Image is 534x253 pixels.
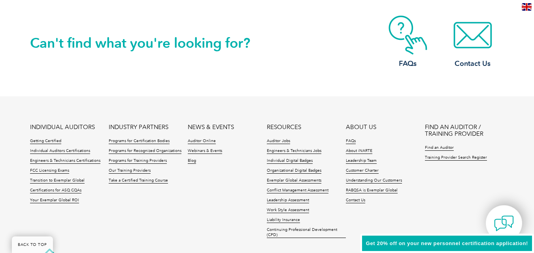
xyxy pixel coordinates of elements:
[267,188,328,193] a: Conflict Management Assessment
[441,59,504,69] h3: Contact Us
[30,148,90,154] a: Individual Auditors Certifications
[109,178,168,184] a: Take a Certified Training Course
[30,178,85,184] a: Transition to Exemplar Global
[188,124,234,131] a: NEWS & EVENTS
[30,168,69,174] a: FCC Licensing Exams
[346,178,402,184] a: Understanding Our Customers
[12,236,53,253] a: BACK TO TOP
[109,139,170,144] a: Programs for Certification Bodies
[267,178,321,184] a: Exemplar Global Assessments
[267,227,346,238] a: Continuing Professional Development (CPD)
[188,139,216,144] a: Auditor Online
[30,188,81,193] a: Certifications for ASQ CQAs
[267,208,309,213] a: Work Style Assessment
[346,148,372,154] a: About iNARTE
[30,198,79,203] a: Your Exemplar Global ROI
[30,124,95,131] a: INDIVIDUAL AUDITORS
[376,15,440,55] img: contact-faq.webp
[441,15,504,69] a: Contact Us
[267,168,321,174] a: Organizational Digital Badges
[109,168,151,174] a: Our Training Providers
[109,158,167,164] a: Programs for Training Providers
[494,214,514,233] img: contact-chat.png
[522,3,532,11] img: en
[425,124,504,137] a: FIND AN AUDITOR / TRAINING PROVIDER
[267,217,300,223] a: Liability Insurance
[346,158,377,164] a: Leadership Team
[109,124,168,131] a: INDUSTRY PARTNERS
[346,124,376,131] a: ABOUT US
[425,145,454,151] a: Find an Auditor
[376,15,440,69] a: FAQs
[267,158,313,164] a: Individual Digital Badges
[366,240,528,246] span: Get 20% off on your new personnel certification application!
[346,188,398,193] a: RABQSA is Exemplar Global
[30,158,100,164] a: Engineers & Technicians Certifications
[267,198,309,203] a: Leadership Assessment
[267,124,301,131] a: RESOURCES
[425,155,487,161] a: Training Provider Search Register
[109,148,181,154] a: Programs for Recognized Organizations
[30,37,267,49] h2: Can't find what you're looking for?
[346,168,379,174] a: Customer Charter
[30,139,61,144] a: Getting Certified
[376,59,440,69] h3: FAQs
[188,148,222,154] a: Webinars & Events
[267,148,321,154] a: Engineers & Technicians Jobs
[346,139,356,144] a: FAQs
[346,198,365,203] a: Contact Us
[441,15,504,55] img: contact-email.webp
[188,158,196,164] a: Blog
[267,139,290,144] a: Auditor Jobs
